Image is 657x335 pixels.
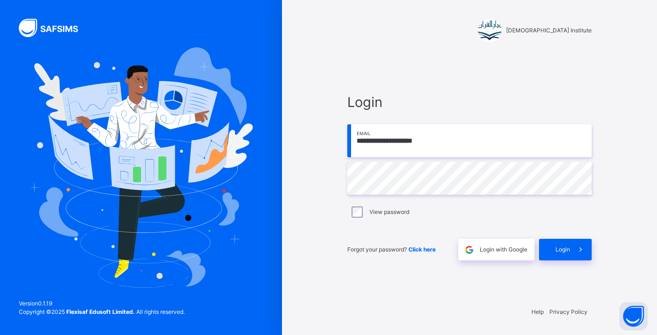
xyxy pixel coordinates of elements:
span: Login with Google [480,245,527,254]
span: Login [347,92,592,112]
label: View password [369,208,409,216]
span: Version 0.1.19 [19,299,185,308]
a: Privacy Policy [549,308,587,315]
a: Click here [408,246,436,253]
span: Forgot your password? [347,246,436,253]
span: [DEMOGRAPHIC_DATA] Institute [506,26,592,35]
span: Login [555,245,570,254]
a: Help [532,308,544,315]
span: Copyright © 2025 All rights reserved. [19,308,185,315]
img: Hero Image [29,47,253,288]
button: Open asap [619,302,648,330]
img: google.396cfc9801f0270233282035f929180a.svg [464,244,475,255]
img: SAFSIMS Logo [19,19,89,37]
strong: Flexisaf Edusoft Limited. [66,308,135,315]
